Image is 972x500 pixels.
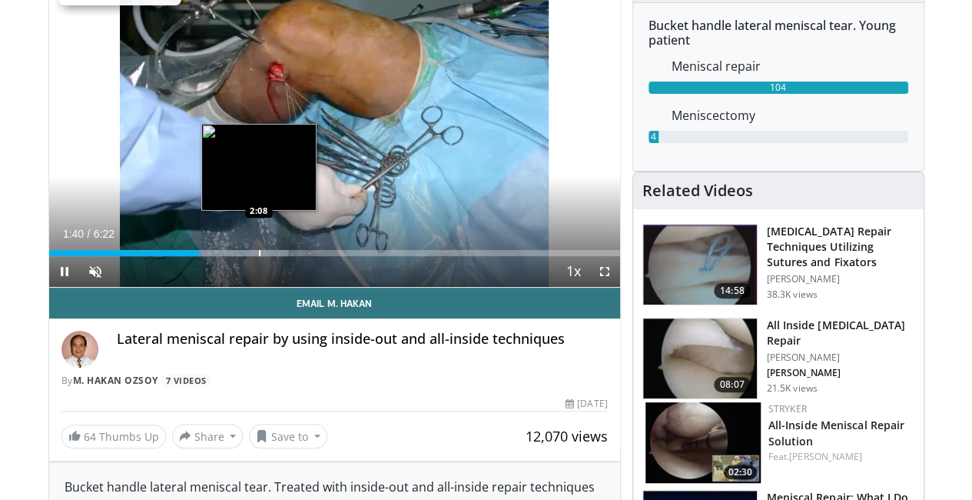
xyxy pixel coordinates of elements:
[49,250,620,256] div: Progress Bar
[249,424,327,448] button: Save to
[61,374,608,388] div: By
[643,225,757,305] img: kurz_3.png.150x105_q85_crop-smart_upscale.jpg
[767,352,914,364] p: [PERSON_NAME]
[643,318,757,398] img: heCDP4pTuni5z6vX4xMDoxOjA4MTsiGN.150x105_q85_crop-smart_upscale.jpg
[94,228,114,240] span: 6:22
[660,106,920,125] dd: Meniscectomy
[559,256,589,287] button: Playback Rate
[767,288,818,301] p: 38.3K views
[84,429,96,444] span: 64
[649,82,908,94] div: 104
[714,377,751,392] span: 08:07
[88,228,91,240] span: /
[649,131,659,143] div: 4
[80,256,111,287] button: Unmute
[642,318,914,399] a: 08:07 All Inside [MEDICAL_DATA] Repair [PERSON_NAME] [PERSON_NAME] 21.5K views
[201,124,317,211] img: image.jpeg
[61,425,166,448] a: 64 Thumbs Up
[566,397,607,411] div: [DATE]
[526,427,608,445] span: 12,070 views
[172,424,244,448] button: Share
[767,367,914,379] p: [PERSON_NAME]
[63,228,84,240] span: 1:40
[589,256,620,287] button: Fullscreen
[117,331,608,348] h4: Lateral meniscal repair by using inside-out and all-inside techniques
[161,375,211,388] a: 7 Videos
[768,450,911,464] div: Feat.
[768,418,905,448] a: All-Inside Meniscal Repair Solution
[61,331,98,368] img: Avatar
[767,273,914,285] p: [PERSON_NAME]
[767,382,818,395] p: 21.5K views
[724,465,757,479] span: 02:30
[645,402,761,483] a: 02:30
[65,478,605,496] div: Bucket handle lateral meniscal tear. Treated with inside-out and all-inside repair techniques
[645,402,761,483] img: 7dbf7e9d-5d78-4ac6-a426-3ccf50cd13b9.150x105_q85_crop-smart_upscale.jpg
[767,318,914,348] h3: All Inside [MEDICAL_DATA] Repair
[73,374,158,387] a: M. Hakan Ozsoy
[642,182,753,200] h4: Related Videos
[660,57,920,75] dd: Meniscal repair
[714,283,751,298] span: 14:58
[789,450,862,463] a: [PERSON_NAME]
[49,256,80,287] button: Pause
[768,402,807,415] a: Stryker
[49,288,620,318] a: Email M. Hakan
[642,224,914,305] a: 14:58 [MEDICAL_DATA] Repair Techniques Utilizing Sutures and Fixators [PERSON_NAME] 38.3K views
[767,224,914,270] h3: [MEDICAL_DATA] Repair Techniques Utilizing Sutures and Fixators
[649,18,908,48] h6: Bucket handle lateral meniscal tear. Young patient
